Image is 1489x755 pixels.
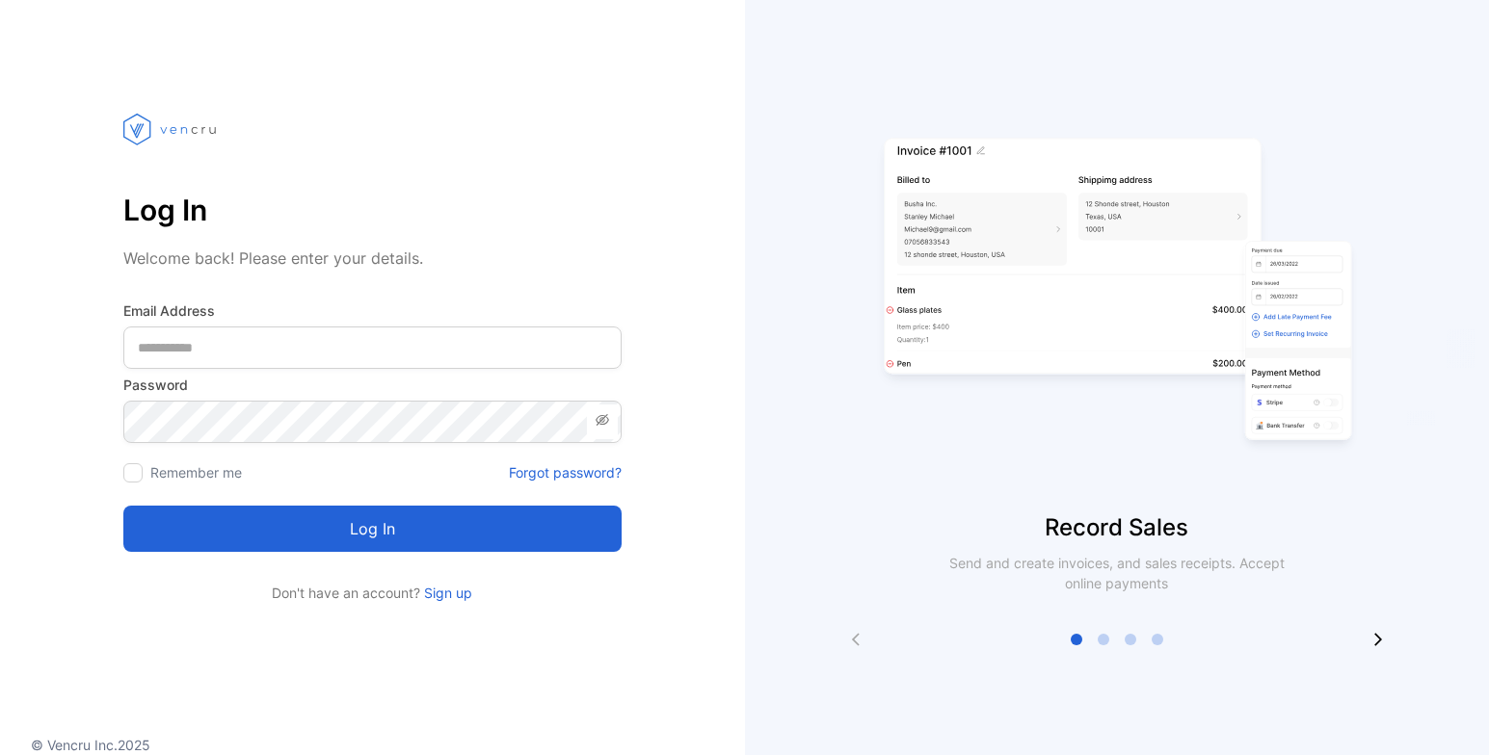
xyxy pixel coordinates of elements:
[876,77,1358,510] img: slider image
[123,583,622,603] p: Don't have an account?
[509,462,622,482] a: Forgot password?
[123,247,622,270] p: Welcome back! Please enter your details.
[123,375,622,395] label: Password
[932,553,1302,593] p: Send and create invoices, and sales receipts. Accept online payments
[123,300,622,321] label: Email Address
[123,77,220,181] img: vencru logo
[420,585,472,601] a: Sign up
[123,506,622,552] button: Log in
[150,464,242,481] label: Remember me
[123,187,622,233] p: Log In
